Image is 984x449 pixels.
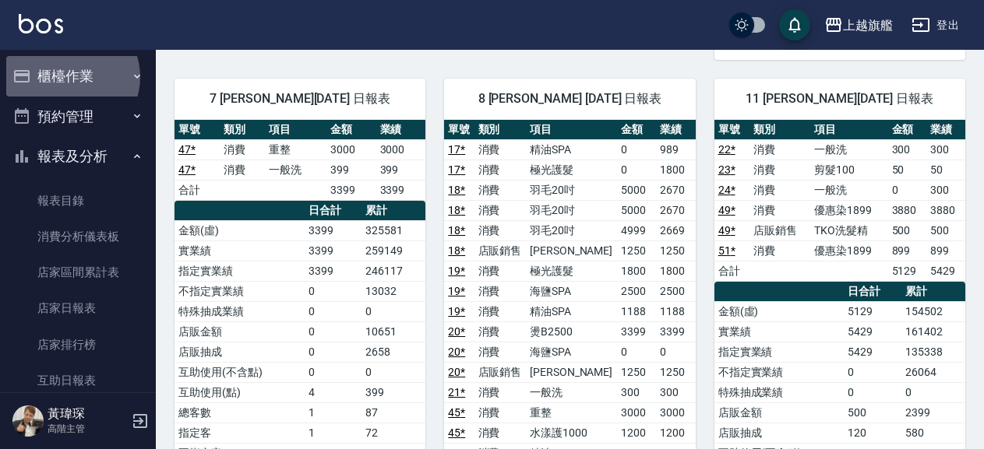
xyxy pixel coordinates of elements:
td: 羽毛20吋 [526,220,617,240]
h5: 黃瑋琛 [48,406,127,422]
td: 4 [305,382,362,402]
td: 300 [656,382,695,402]
td: 1 [305,423,362,443]
td: 極光護髮 [526,261,617,281]
td: 實業績 [175,240,305,261]
th: 業績 [926,120,965,140]
img: Logo [19,14,63,33]
td: 3880 [888,200,927,220]
td: 消費 [474,301,526,321]
td: 實業績 [714,321,845,342]
td: 2399 [901,402,965,423]
td: 5429 [844,342,901,362]
td: 120 [844,423,901,443]
td: 消費 [749,180,810,200]
td: 極光護髮 [526,160,617,180]
a: 報表目錄 [6,183,150,219]
td: 3399 [376,180,426,200]
td: 0 [305,342,362,362]
th: 單號 [714,120,749,140]
td: 1800 [617,261,656,281]
td: 1250 [617,362,656,382]
td: 一般洗 [265,160,326,180]
td: 0 [362,362,425,382]
td: 消費 [474,139,526,160]
td: 0 [305,321,362,342]
td: 店販抽成 [175,342,305,362]
td: 899 [888,240,927,261]
td: 合計 [175,180,220,200]
td: 5129 [844,301,901,321]
td: 精油SPA [526,301,617,321]
td: 水漾護1000 [526,423,617,443]
td: [PERSON_NAME] [526,362,617,382]
td: 燙B2500 [526,321,617,342]
td: 4999 [617,220,656,240]
th: 單號 [444,120,474,140]
td: 399 [376,160,426,180]
p: 高階主管 [48,422,127,436]
td: 5129 [888,261,927,281]
td: 指定客 [175,423,305,443]
td: 羽毛20吋 [526,200,617,220]
td: 消費 [749,139,810,160]
td: 500 [926,220,965,240]
td: 不指定實業績 [714,362,845,382]
td: 72 [362,423,425,443]
td: 1800 [656,261,695,281]
td: 13032 [362,281,425,301]
th: 金額 [888,120,927,140]
td: 1200 [656,423,695,443]
td: 0 [617,342,656,362]
td: 0 [888,180,927,200]
td: 50 [888,160,927,180]
td: 互助使用(點) [175,382,305,402]
td: 1188 [656,301,695,321]
td: 0 [901,382,965,402]
td: 399 [362,382,425,402]
td: 消費 [474,200,526,220]
button: 預約管理 [6,96,150,137]
td: 325581 [362,220,425,240]
td: 87 [362,402,425,423]
td: 店販金額 [175,321,305,342]
button: 上越旗艦 [818,9,899,41]
td: 3000 [656,402,695,423]
td: 金額(虛) [714,301,845,321]
td: 1250 [617,240,656,261]
td: 消費 [474,220,526,240]
td: 0 [844,362,901,382]
td: 消費 [749,200,810,220]
th: 類別 [749,120,810,140]
td: 300 [617,382,656,402]
td: 10651 [362,321,425,342]
td: 500 [888,220,927,240]
td: 消費 [474,402,526,423]
td: 0 [305,362,362,382]
td: 0 [617,139,656,160]
td: 3000 [326,139,376,160]
td: 海鹽SPA [526,281,617,301]
button: save [779,9,810,40]
td: 優惠染1899 [810,240,888,261]
td: 金額(虛) [175,220,305,240]
td: 3000 [376,139,426,160]
td: 5429 [926,261,965,281]
td: 精油SPA [526,139,617,160]
td: 5000 [617,180,656,200]
a: 互助日報表 [6,363,150,398]
td: 300 [888,139,927,160]
td: 1250 [656,362,695,382]
th: 類別 [474,120,526,140]
td: 5429 [844,321,901,342]
td: 1200 [617,423,656,443]
td: 店販銷售 [474,240,526,261]
td: 消費 [749,160,810,180]
span: 7 [PERSON_NAME][DATE] 日報表 [193,91,407,107]
td: 2670 [656,180,695,200]
td: TKO洗髮精 [810,220,888,240]
td: 3000 [617,402,656,423]
td: 不指定實業績 [175,281,305,301]
a: 消費分析儀表板 [6,219,150,254]
td: 2658 [362,342,425,362]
